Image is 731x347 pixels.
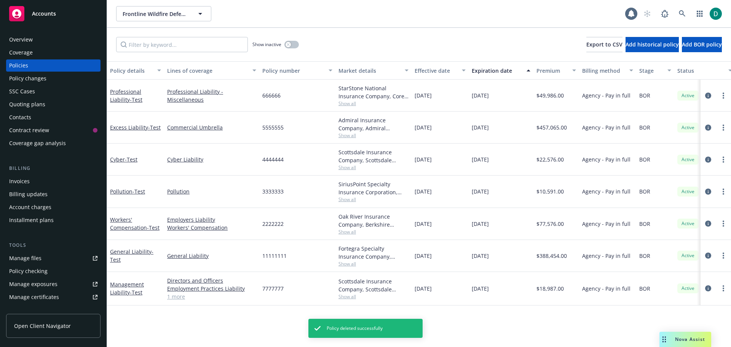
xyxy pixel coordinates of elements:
[338,84,409,100] div: StarStone National Insurance Company, Core Specialty
[338,277,409,293] div: Scottsdale Insurance Company, Scottsdale Insurance Company (Nationwide)
[9,291,59,303] div: Manage certificates
[472,285,489,293] span: [DATE]
[110,281,144,296] a: Management Liability
[692,6,707,21] a: Switch app
[626,37,679,52] button: Add historical policy
[327,325,383,332] span: Policy deleted successfully
[262,187,284,195] span: 3333333
[719,91,728,100] a: more
[338,132,409,139] span: Show all
[719,187,728,196] a: more
[639,285,650,293] span: BOR
[704,284,713,293] a: circleInformation
[412,61,469,80] button: Effective date
[6,165,101,172] div: Billing
[582,123,630,131] span: Agency - Pay in full
[472,220,489,228] span: [DATE]
[6,265,101,277] a: Policy checking
[639,220,650,228] span: BOR
[6,59,101,72] a: Policies
[639,252,650,260] span: BOR
[640,6,655,21] a: Start snowing
[6,98,101,110] a: Quoting plans
[130,289,142,296] span: - Test
[626,41,679,48] span: Add historical policy
[262,67,324,75] div: Policy number
[6,252,101,264] a: Manage files
[472,123,489,131] span: [DATE]
[338,213,409,229] div: Oak River Insurance Company, Berkshire Hathaway Homestate Companies (BHHC)
[167,293,256,301] a: 1 more
[110,188,145,195] a: Pollution
[675,6,690,21] a: Search
[262,123,284,131] span: 5555555
[110,124,161,131] a: Excess Liability
[639,155,650,163] span: BOR
[415,220,432,228] span: [DATE]
[167,224,256,232] a: Workers' Compensation
[680,92,696,99] span: Active
[582,285,630,293] span: Agency - Pay in full
[32,11,56,17] span: Accounts
[9,188,48,200] div: Billing updates
[338,261,409,267] span: Show all
[639,91,650,99] span: BOR
[536,220,564,228] span: $77,576.00
[262,220,284,228] span: 2222222
[6,111,101,123] a: Contacts
[167,252,256,260] a: General Liability
[167,216,256,224] a: Employers Liability
[125,156,137,163] span: - Test
[9,201,51,213] div: Account charges
[167,285,256,293] a: Employment Practices Liability
[338,180,409,196] div: SiriusPoint Specialty Insurance Corporation, SiriusPoint
[6,278,101,290] a: Manage exposures
[536,91,564,99] span: $49,986.00
[719,123,728,132] a: more
[639,67,663,75] div: Stage
[123,10,188,18] span: Frontline Wildfire Defense, Inc.
[110,88,142,103] a: Professional Liability
[536,285,564,293] span: $18,987.00
[110,156,137,163] a: Cyber
[719,251,728,260] a: more
[252,41,281,48] span: Show inactive
[9,85,35,98] div: SSC Cases
[335,61,412,80] button: Market details
[415,285,432,293] span: [DATE]
[680,252,696,259] span: Active
[680,188,696,195] span: Active
[6,137,101,149] a: Coverage gap analysis
[582,252,630,260] span: Agency - Pay in full
[14,322,71,330] span: Open Client Navigator
[9,98,45,110] div: Quoting plans
[6,72,101,85] a: Policy changes
[682,37,722,52] button: Add BOR policy
[719,219,728,228] a: more
[116,6,211,21] button: Frontline Wildfire Defense, Inc.
[680,156,696,163] span: Active
[132,188,145,195] span: - Test
[9,137,66,149] div: Coverage gap analysis
[536,252,567,260] span: $388,454.00
[9,46,33,59] div: Coverage
[9,72,46,85] div: Policy changes
[472,155,489,163] span: [DATE]
[110,248,153,263] span: - Test
[148,124,161,131] span: - Test
[338,100,409,107] span: Show all
[415,67,457,75] div: Effective date
[9,59,28,72] div: Policies
[116,37,248,52] input: Filter by keyword...
[675,336,705,342] span: Nova Assist
[9,304,48,316] div: Manage claims
[680,124,696,131] span: Active
[6,175,101,187] a: Invoices
[6,3,101,24] a: Accounts
[582,155,630,163] span: Agency - Pay in full
[147,224,160,231] span: - Test
[338,229,409,235] span: Show all
[6,188,101,200] a: Billing updates
[338,245,409,261] div: Fortegra Specialty Insurance Company, Fortegra Specialty Insurance Company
